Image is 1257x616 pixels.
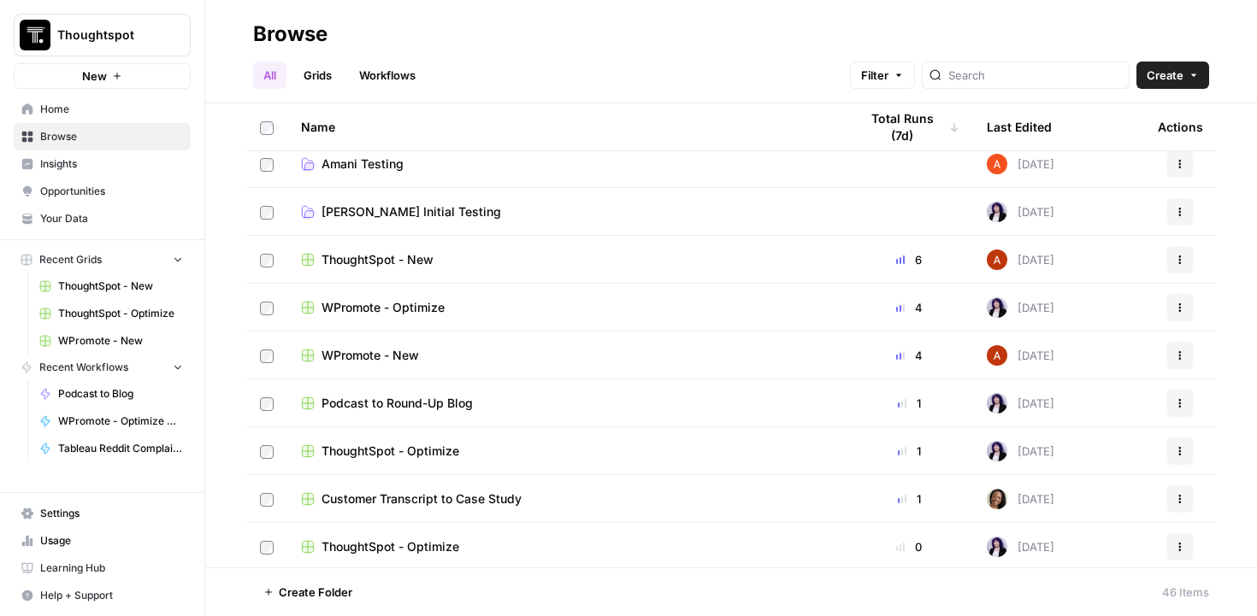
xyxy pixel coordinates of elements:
[859,395,959,412] div: 1
[82,67,107,85] span: New
[301,490,831,507] a: Customer Transcript to Case Study
[301,347,831,364] a: WPromote - New
[987,297,1054,318] div: [DATE]
[32,380,191,408] a: Podcast to Blog
[14,554,191,582] a: Learning Hub
[859,538,959,555] div: 0
[58,279,183,294] span: ThoughtSpot - New
[859,251,959,268] div: 6
[987,537,1054,557] div: [DATE]
[40,533,183,549] span: Usage
[859,490,959,507] div: 1
[987,249,1007,270] img: vrq4y4cr1c7o18g7bic8abpwgxlg
[322,203,501,220] span: [PERSON_NAME] Initial Testing
[14,96,191,123] a: Home
[40,102,183,117] span: Home
[40,156,183,172] span: Insights
[58,441,183,456] span: Tableau Reddit Complaint Collector
[14,14,191,56] button: Workspace: Thoughtspot
[1136,62,1209,89] button: Create
[301,538,831,555] a: ThoughtSpot - Optimize
[293,62,342,89] a: Grids
[322,251,434,268] span: ThoughtSpot - New
[987,345,1007,366] img: vrq4y4cr1c7o18g7bic8abpwgxlg
[14,63,191,89] button: New
[279,584,352,601] span: Create Folder
[322,395,473,412] span: Podcast to Round-Up Blog
[349,62,426,89] a: Workflows
[40,560,183,576] span: Learning Hub
[987,489,1007,509] img: 45vthw7woipmmhy3ic8cm8f1wvlo
[322,538,459,555] span: ThoughtSpot - Optimize
[850,62,915,89] button: Filter
[987,202,1007,222] img: tzasfqpy46zz9dbmxk44r2ls5vap
[14,205,191,232] a: Your Data
[58,386,183,402] span: Podcast to Blog
[322,347,419,364] span: WPromote - New
[14,582,191,609] button: Help + Support
[32,435,191,462] a: Tableau Reddit Complaint Collector
[58,414,183,429] span: WPromote - Optimize Article
[40,184,183,199] span: Opportunities
[57,26,161,44] span: Thoughtspot
[987,441,1007,461] img: tzasfqpy46zz9dbmxk44r2ls5vap
[301,299,831,316] a: WPromote - Optimize
[859,347,959,364] div: 4
[987,154,1054,174] div: [DATE]
[58,333,183,349] span: WPromote - New
[987,297,1007,318] img: tzasfqpy46zz9dbmxk44r2ls5vap
[301,103,831,150] div: Name
[14,355,191,380] button: Recent Workflows
[1147,67,1183,84] span: Create
[987,537,1007,557] img: tzasfqpy46zz9dbmxk44r2ls5vap
[301,203,831,220] a: [PERSON_NAME] Initial Testing
[14,150,191,178] a: Insights
[859,299,959,316] div: 4
[987,249,1054,270] div: [DATE]
[301,251,831,268] a: ThoughtSpot - New
[1162,584,1209,601] div: 46 Items
[14,527,191,554] a: Usage
[322,155,404,173] span: Amani Testing
[859,443,959,460] div: 1
[301,155,831,173] a: Amani Testing
[987,202,1054,222] div: [DATE]
[14,247,191,273] button: Recent Grids
[322,299,445,316] span: WPromote - Optimize
[1158,103,1203,150] div: Actions
[987,103,1052,150] div: Last Edited
[987,345,1054,366] div: [DATE]
[987,441,1054,461] div: [DATE]
[948,67,1122,84] input: Search
[322,443,459,460] span: ThoughtSpot - Optimize
[253,62,286,89] a: All
[14,123,191,150] a: Browse
[20,20,50,50] img: Thoughtspot Logo
[14,178,191,205] a: Opportunities
[987,393,1007,414] img: tzasfqpy46zz9dbmxk44r2ls5vap
[40,211,183,226] span: Your Data
[40,506,183,521] span: Settings
[39,360,128,375] span: Recent Workflows
[861,67,888,84] span: Filter
[40,588,183,603] span: Help + Support
[39,252,102,267] span: Recent Grids
[301,395,831,412] a: Podcast to Round-Up Blog
[40,129,183,144] span: Browse
[32,300,191,327] a: ThoughtSpot - Optimize
[32,327,191,355] a: WPromote - New
[322,490,522,507] span: Customer Transcript to Case Study
[32,408,191,435] a: WPromote - Optimize Article
[301,443,831,460] a: ThoughtSpot - Optimize
[987,393,1054,414] div: [DATE]
[253,21,328,48] div: Browse
[14,500,191,527] a: Settings
[859,103,959,150] div: Total Runs (7d)
[32,273,191,300] a: ThoughtSpot - New
[253,578,363,606] button: Create Folder
[987,489,1054,509] div: [DATE]
[58,306,183,321] span: ThoughtSpot - Optimize
[987,154,1007,174] img: cje7zb9ux0f2nqyv5qqgv3u0jxek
